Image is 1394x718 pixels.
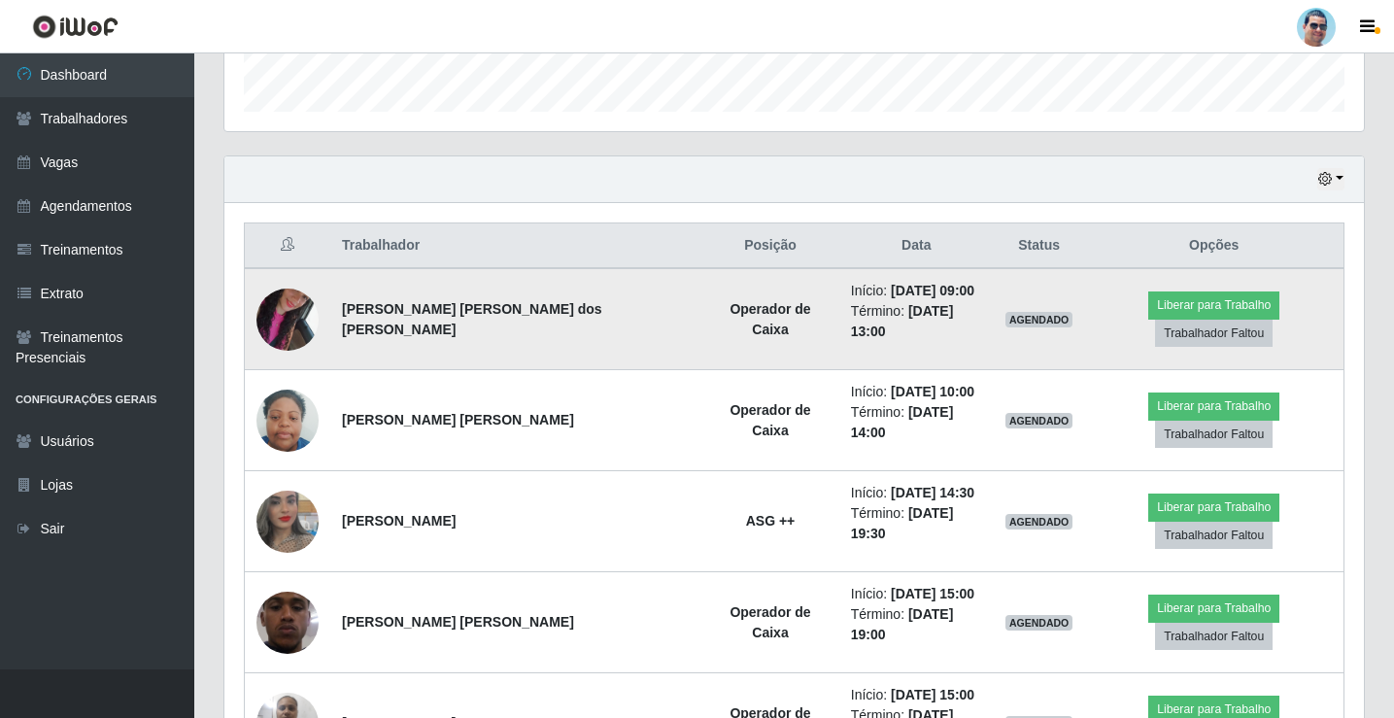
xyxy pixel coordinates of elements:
time: [DATE] 15:00 [891,687,974,702]
button: Liberar para Trabalho [1148,291,1279,319]
li: Término: [851,604,982,645]
button: Liberar para Trabalho [1148,595,1279,622]
strong: Operador de Caixa [730,604,810,640]
li: Término: [851,503,982,544]
strong: ASG ++ [746,513,796,529]
button: Liberar para Trabalho [1148,494,1279,521]
th: Status [994,223,1085,269]
li: Início: [851,281,982,301]
li: Início: [851,483,982,503]
th: Data [839,223,994,269]
li: Início: [851,685,982,705]
strong: Operador de Caixa [730,402,810,438]
th: Opções [1084,223,1343,269]
strong: [PERSON_NAME] [PERSON_NAME] dos [PERSON_NAME] [342,301,602,337]
th: Trabalhador [330,223,701,269]
time: [DATE] 14:30 [891,485,974,500]
button: Trabalhador Faltou [1155,623,1273,650]
time: [DATE] 10:00 [891,384,974,399]
time: [DATE] 15:00 [891,586,974,601]
span: AGENDADO [1005,615,1073,631]
span: AGENDADO [1005,514,1073,530]
span: AGENDADO [1005,413,1073,428]
img: 1709225632480.jpeg [256,379,319,462]
img: 1743555856513.jpeg [256,264,319,375]
strong: Operador de Caixa [730,301,810,337]
strong: [PERSON_NAME] [342,513,456,529]
button: Trabalhador Faltou [1155,320,1273,347]
button: Trabalhador Faltou [1155,421,1273,448]
span: AGENDADO [1005,312,1073,327]
th: Posição [701,223,839,269]
time: [DATE] 09:00 [891,283,974,298]
img: 1747855826240.jpeg [256,553,319,691]
button: Liberar para Trabalho [1148,393,1279,420]
strong: [PERSON_NAME] [PERSON_NAME] [342,412,574,427]
img: 1653531676872.jpeg [256,466,319,577]
li: Início: [851,382,982,402]
strong: [PERSON_NAME] [PERSON_NAME] [342,614,574,630]
button: Trabalhador Faltou [1155,522,1273,549]
li: Início: [851,584,982,604]
li: Término: [851,301,982,342]
img: CoreUI Logo [32,15,119,39]
li: Término: [851,402,982,443]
